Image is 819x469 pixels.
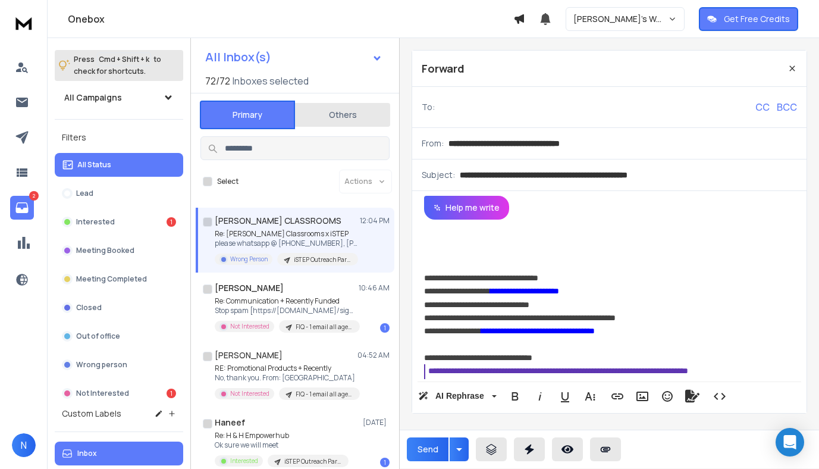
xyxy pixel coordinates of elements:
div: 1 [380,323,390,333]
button: Insert Link (⌘K) [606,384,629,408]
p: Out of office [76,332,120,341]
p: [DATE] [363,418,390,427]
button: AI Rephrase [416,384,499,408]
p: Press to check for shortcuts. [74,54,161,77]
p: iSTEP Outreach Partner [294,255,351,264]
span: 72 / 72 [205,74,230,88]
h3: Filters [55,129,183,146]
h1: [PERSON_NAME] [215,349,283,361]
p: Closed [76,303,102,312]
h1: [PERSON_NAME] [215,282,284,294]
span: Cmd + Shift + k [97,52,151,66]
button: Wrong person [55,353,183,377]
p: BCC [777,100,797,114]
p: Subject: [422,169,455,181]
span: AI Rephrase [433,391,487,401]
button: Underline (⌘U) [554,384,576,408]
button: Code View [708,384,731,408]
p: Meeting Booked [76,246,134,255]
button: More Text [579,384,601,408]
button: Get Free Credits [699,7,798,31]
p: FIQ - 1 email all agencies [296,323,353,332]
h1: Onebox [68,12,513,26]
button: Others [295,102,390,128]
p: Re: Communication + Recently Funded [215,296,357,306]
p: Stop spam [https://[DOMAIN_NAME]/signatures/img/Kiweerouge_Logo_Favicon_20x20px_V2_sRVB.svg]https... [215,306,357,315]
p: Re: H & H Empowerhub [215,431,349,440]
button: All Campaigns [55,86,183,110]
button: Help me write [424,196,509,220]
p: iSTEP Outreach Partner [284,457,341,466]
p: Ok sure we will meet [215,440,349,450]
h3: Inboxes selected [233,74,309,88]
h1: Haneef [215,417,245,429]
button: Interested1 [55,210,183,234]
h3: Custom Labels [62,408,121,420]
p: Wrong person [76,360,127,370]
div: Open Intercom Messenger [776,428,804,457]
button: Emoticons [656,384,679,408]
p: RE: Promotional Products + Recently [215,364,357,373]
button: Lead [55,182,183,205]
p: 10:46 AM [359,283,390,293]
p: Get Free Credits [724,13,790,25]
button: N [12,433,36,457]
div: 1 [167,217,176,227]
p: please whatsapp @ [PHONE_NUMBER], [PERSON_NAME] [215,239,357,248]
button: Insert Image (⌘P) [631,384,654,408]
p: Meeting Completed [76,274,147,284]
button: Italic (⌘I) [529,384,551,408]
p: Inbox [77,449,97,458]
button: Inbox [55,442,183,465]
p: 2 [29,191,39,201]
p: From: [422,137,444,149]
button: Meeting Booked [55,239,183,262]
p: Wrong Person [230,255,268,264]
label: Select [217,177,239,186]
p: Interested [230,457,258,465]
p: Interested [76,217,115,227]
button: Meeting Completed [55,267,183,291]
p: CC [755,100,770,114]
p: 04:52 AM [357,351,390,360]
p: Forward [422,60,465,77]
p: [PERSON_NAME]'s Workspace [573,13,668,25]
p: Lead [76,189,93,198]
button: Bold (⌘B) [504,384,526,408]
button: Out of office [55,324,183,348]
button: Send [407,437,448,461]
button: Signature [681,384,704,408]
p: 12:04 PM [360,216,390,226]
button: Not Interested1 [55,382,183,405]
h1: All Campaigns [64,92,122,104]
div: 1 [167,389,176,398]
p: No, thank you. From: [GEOGRAPHIC_DATA] [215,373,357,383]
h1: All Inbox(s) [205,51,271,63]
p: Not Interested [230,389,269,398]
h1: [PERSON_NAME] CLASSROOMS [215,215,341,227]
p: FIQ - 1 email all agencies [296,390,353,399]
p: All Status [77,160,111,170]
div: 1 [380,458,390,467]
button: Primary [200,101,295,129]
button: All Inbox(s) [196,45,392,69]
p: Re: [PERSON_NAME] Classrooms x iSTEP [215,229,357,239]
p: Not Interested [230,322,269,331]
img: logo [12,12,36,34]
p: Not Interested [76,389,129,398]
a: 2 [10,196,34,220]
button: All Status [55,153,183,177]
p: To: [422,101,435,113]
button: Closed [55,296,183,320]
